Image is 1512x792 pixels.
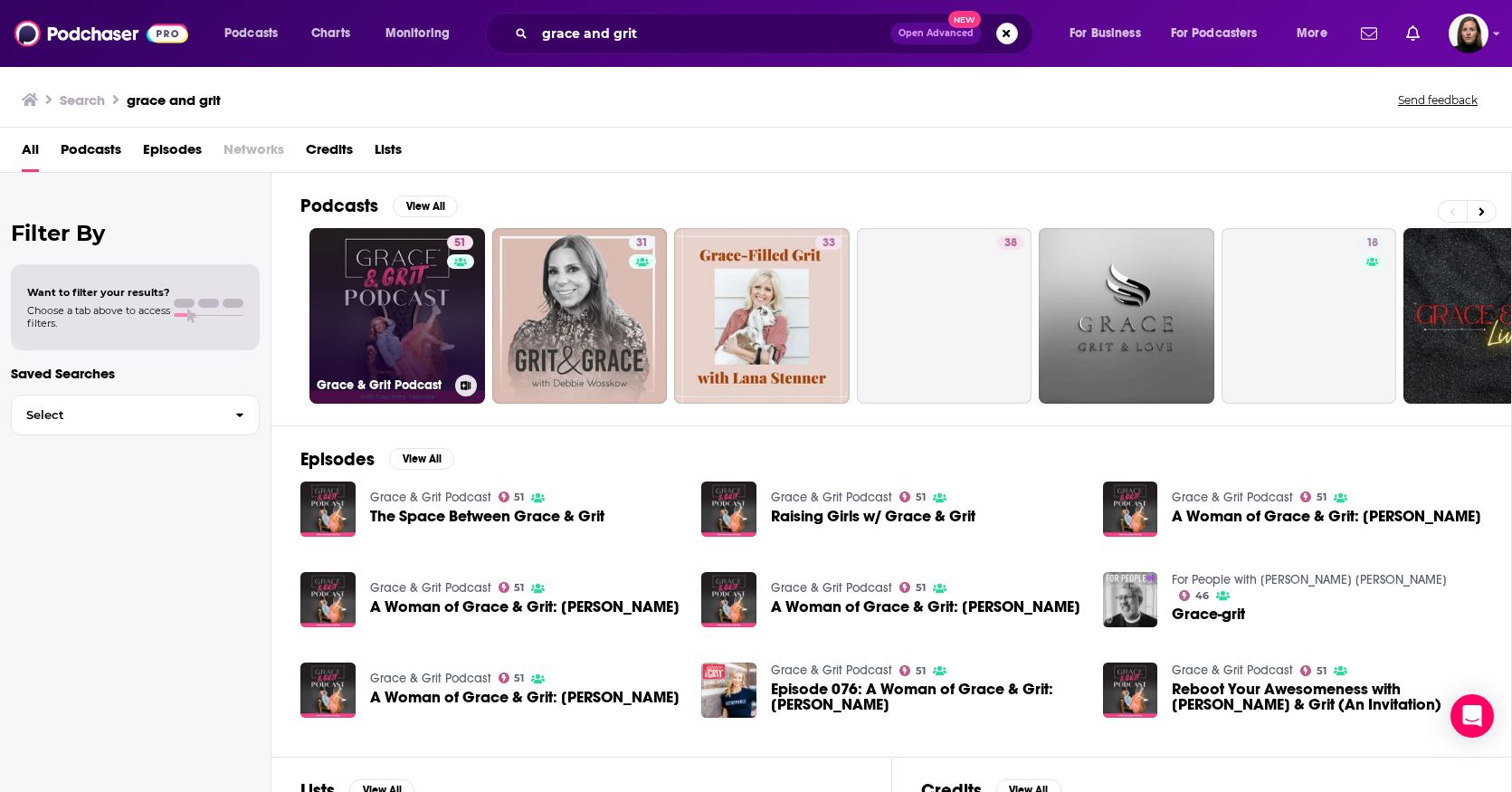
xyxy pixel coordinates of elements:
span: Reboot Your Awesomeness with [PERSON_NAME] & Grit (An Invitation) [1172,682,1482,712]
a: 51 [899,491,926,502]
span: A Woman of Grace & Grit: [PERSON_NAME] [1172,509,1481,524]
a: 51Grace & Grit Podcast [309,228,485,404]
span: 51 [916,667,926,675]
div: Open Intercom Messenger [1450,694,1494,738]
img: The Space Between Grace & Grit [300,482,356,537]
a: Lists [375,135,402,172]
a: 18 [1222,228,1397,404]
a: 18 [1359,235,1385,250]
h2: Podcasts [300,195,378,217]
span: Networks [223,135,284,172]
p: Saved Searches [11,365,260,382]
a: Episodes [143,135,202,172]
span: Episode 076: A Woman of Grace & Grit: [PERSON_NAME] [771,682,1081,712]
a: Episode 076: A Woman of Grace & Grit: Babeth Schuring [771,682,1081,712]
img: Grace-grit [1103,572,1158,627]
a: A Woman of Grace & Grit: Mardi Wooster [1172,509,1481,524]
span: 51 [1317,493,1327,501]
a: A Woman of Grace & Grit: Babeth Schuring [701,572,756,627]
a: A Woman of Grace & Grit: Patti Ziegler [370,690,680,705]
div: Search podcasts, credits, & more... [502,13,1051,54]
a: Grace & Grit Podcast [370,490,491,505]
a: Grace & Grit Podcast [771,580,892,596]
a: Grace & Grit Podcast [771,490,892,505]
input: Search podcasts, credits, & more... [535,19,890,48]
span: 51 [916,493,926,501]
a: All [22,135,39,172]
a: The Space Between Grace & Grit [370,509,604,524]
button: open menu [212,19,301,48]
a: For People with Bishop Rob Wright [1172,572,1447,587]
a: A Woman of Grace & Grit: Mardi Wooster [1103,482,1158,537]
img: Raising Girls w/ Grace & Grit [701,482,756,537]
span: Choose a tab above to access filters. [27,304,170,329]
span: Podcasts [61,135,121,172]
a: 33 [815,235,842,250]
button: Open AdvancedNew [890,23,982,44]
button: open menu [1159,19,1284,48]
a: A Woman of Grace & Grit: Claire Bergman [370,599,680,615]
span: 46 [1195,592,1209,600]
a: 51 [447,235,473,250]
a: Show notifications dropdown [1354,18,1384,49]
span: A Woman of Grace & Grit: [PERSON_NAME] [370,690,680,705]
img: A Woman of Grace & Grit: Claire Bergman [300,572,356,627]
span: A Woman of Grace & Grit: [PERSON_NAME] [370,599,680,615]
span: Charts [311,21,350,46]
span: 51 [1317,667,1327,675]
img: Reboot Your Awesomeness with Grace & Grit (An Invitation) [1103,663,1158,718]
a: Grace-grit [1172,606,1245,622]
button: Show profile menu [1449,14,1488,53]
span: 51 [514,584,524,592]
a: Grace & Grit Podcast [370,580,491,596]
a: Credits [306,135,353,172]
span: More [1297,21,1327,46]
span: 51 [514,674,524,682]
a: 33 [674,228,850,404]
h3: grace and grit [127,91,221,109]
a: 31 [492,228,668,404]
button: View All [389,448,454,470]
a: 51 [899,582,926,593]
button: open menu [1284,19,1350,48]
span: 31 [636,234,648,253]
a: 51 [1300,491,1327,502]
a: 51 [899,665,926,676]
a: Grace & Grit Podcast [1172,663,1293,678]
a: A Woman of Grace & Grit: Babeth Schuring [771,599,1080,615]
button: open menu [373,19,473,48]
span: For Podcasters [1171,21,1258,46]
span: 51 [916,584,926,592]
span: 33 [823,234,835,253]
button: Send feedback [1393,92,1483,108]
a: Grace & Grit Podcast [370,671,491,686]
a: Podchaser - Follow, Share and Rate Podcasts [14,16,188,51]
h3: Search [60,91,105,109]
span: Logged in as BevCat3 [1449,14,1488,53]
a: Charts [300,19,361,48]
a: 38 [997,235,1024,250]
img: A Woman of Grace & Grit: Patti Ziegler [300,663,356,718]
span: 38 [1004,234,1017,253]
a: 51 [499,673,525,683]
button: Select [11,395,260,435]
a: 38 [857,228,1032,404]
a: Raising Girls w/ Grace & Grit [771,509,975,524]
span: Open Advanced [899,29,974,38]
a: 51 [499,582,525,593]
span: Monitoring [385,21,450,46]
a: 31 [629,235,655,250]
a: EpisodesView All [300,448,454,471]
a: 51 [499,491,525,502]
h2: Episodes [300,448,375,471]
